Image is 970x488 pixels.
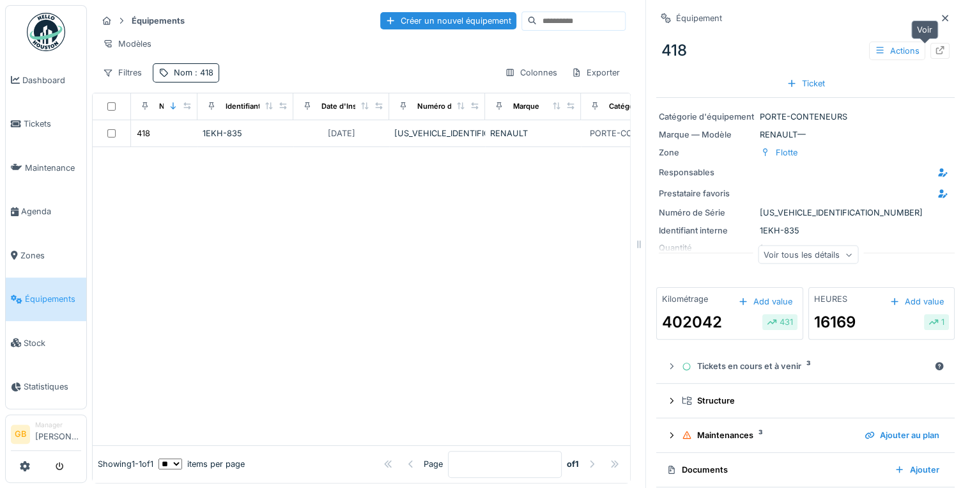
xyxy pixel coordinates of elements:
[24,337,81,349] span: Stock
[35,420,81,448] li: [PERSON_NAME]
[328,127,355,139] div: [DATE]
[682,395,939,407] div: Structure
[781,75,830,92] div: Ticket
[814,293,847,305] div: HEURES
[567,458,579,470] strong: of 1
[490,127,576,139] div: RENAULT
[97,63,148,82] div: Filtres
[24,118,81,130] span: Tickets
[884,293,949,310] div: Add value
[6,278,86,322] a: Équipements
[609,101,698,112] div: Catégories d'équipement
[513,101,539,112] div: Marque
[499,63,563,82] div: Colonnes
[659,146,755,159] div: Zone
[659,224,952,237] div: 1EKH-835
[659,207,755,219] div: Numéro de Série
[758,246,858,264] div: Voir tous les détails
[24,381,81,393] span: Statistiques
[662,311,722,334] div: 402042
[11,425,30,444] li: GB
[11,420,81,451] a: GB Manager[PERSON_NAME]
[661,423,950,447] summary: Maintenances3Ajouter au plan
[676,12,722,24] div: Équipement
[174,67,213,79] div: Nom
[380,12,516,29] div: Créer un nouvel équipement
[656,34,955,67] div: 418
[661,458,950,482] summary: DocumentsAjouter
[659,111,755,123] div: Catégorie d'équipement
[859,427,944,444] div: Ajouter au plan
[6,321,86,365] a: Stock
[394,127,480,139] div: [US_VEHICLE_IDENTIFICATION_NUMBER]
[203,127,288,139] div: 1EKH-835
[137,127,150,139] div: 418
[682,360,929,372] div: Tickets en cours et à venir
[6,365,86,409] a: Statistiques
[590,127,677,139] div: PORTE-CONTENEURS
[869,42,925,60] div: Actions
[659,166,755,178] div: Responsables
[659,111,952,123] div: PORTE-CONTENEURS
[192,68,213,77] span: : 418
[424,458,443,470] div: Page
[21,205,81,217] span: Agenda
[20,249,81,262] span: Zones
[682,429,854,441] div: Maintenances
[911,20,938,39] div: Voir
[814,311,856,334] div: 16169
[417,101,476,112] div: Numéro de Série
[661,389,950,413] summary: Structure
[889,461,944,478] div: Ajouter
[25,162,81,174] span: Maintenance
[659,129,952,141] div: RENAULT —
[6,102,86,146] a: Tickets
[27,13,65,51] img: Badge_color-CXgf-gQk.svg
[6,58,86,102] a: Dashboard
[776,146,797,159] div: Flotte
[35,420,81,430] div: Manager
[733,293,797,310] div: Add value
[25,293,81,305] span: Équipements
[6,146,86,190] a: Maintenance
[566,63,626,82] div: Exporter
[226,101,288,112] div: Identifiant interne
[661,355,950,379] summary: Tickets en cours et à venir3
[97,35,157,53] div: Modèles
[659,207,952,219] div: [US_VEHICLE_IDENTIFICATION_NUMBER]
[928,316,944,328] div: 1
[767,316,793,328] div: 431
[127,15,190,27] strong: Équipements
[6,190,86,234] a: Agenda
[6,233,86,278] a: Zones
[321,101,384,112] div: Date d'Installation
[158,458,245,470] div: items per page
[659,187,755,200] div: Prestataire favoris
[659,129,755,141] div: Marque — Modèle
[666,464,884,476] div: Documents
[159,101,176,112] div: Nom
[22,74,81,86] span: Dashboard
[659,224,755,237] div: Identifiant interne
[662,293,708,305] div: Kilométrage
[98,458,153,470] div: Showing 1 - 1 of 1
